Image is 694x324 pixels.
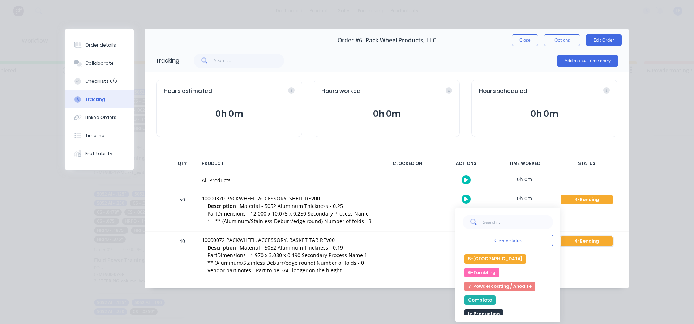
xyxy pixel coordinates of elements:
[464,295,496,305] button: Complete
[207,202,372,225] span: Material - 5052 Aluminum Thickness - 0.25 PartDimensions - 12.000 x 10.075 x 0.250 Secondary Proc...
[85,42,116,48] div: Order details
[197,156,376,171] div: PRODUCT
[155,56,179,65] div: Tracking
[85,60,114,67] div: Collaborate
[557,55,618,67] button: Add manual time entry
[171,156,193,171] div: QTY
[464,282,535,291] button: 7-Powdercoating / Anodize
[65,90,134,108] button: Tracking
[171,233,193,281] div: 40
[85,96,105,103] div: Tracking
[207,244,370,274] span: Material - 5052 Aluminum Thickness - 0.19 PartDimensions - 1.970 x 3.080 x 0.190 Secondary Proces...
[544,34,580,46] button: Options
[365,37,436,44] span: Pack Wheel Products, LLC
[464,309,503,319] button: In Production
[85,114,116,121] div: Linked Orders
[202,176,372,184] div: All Products
[214,54,284,68] input: Search...
[202,195,372,202] div: 10000370 PACKWHEEL, ACCESSORY, SHELF REV00
[464,268,499,277] button: 6-Tumbling
[65,127,134,145] button: Timeline
[65,36,134,54] button: Order details
[463,235,553,246] button: Create status
[321,87,361,95] span: Hours worked
[479,87,527,95] span: Hours scheduled
[85,78,117,85] div: Checklists 0/0
[164,87,212,95] span: Hours estimated
[556,156,617,171] div: STATUS
[464,254,526,264] button: 5-[GEOGRAPHIC_DATA]
[560,195,613,205] button: 4-Bending
[207,202,236,210] span: Description
[497,156,552,171] div: TIME WORKED
[65,145,134,163] button: Profitability
[561,195,613,204] div: 4-Bending
[497,190,552,206] div: 0h 0m
[512,34,538,46] button: Close
[586,34,622,46] button: Edit Order
[65,108,134,127] button: Linked Orders
[483,215,553,229] input: Search...
[202,236,372,244] div: 10000072 PACKWHEEL, ACCESSORY, BASKET TAB REV00
[338,37,365,44] span: Order #6 -
[321,107,452,121] button: 0h 0m
[65,54,134,72] button: Collaborate
[164,107,295,121] button: 0h 0m
[171,191,193,231] div: 50
[560,236,613,246] button: 4-Bending
[380,156,434,171] div: CLOCKED ON
[65,72,134,90] button: Checklists 0/0
[497,171,552,187] div: 0h 0m
[439,156,493,171] div: ACTIONS
[207,244,236,251] span: Description
[479,107,610,121] button: 0h 0m
[85,150,112,157] div: Profitability
[85,132,104,139] div: Timeline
